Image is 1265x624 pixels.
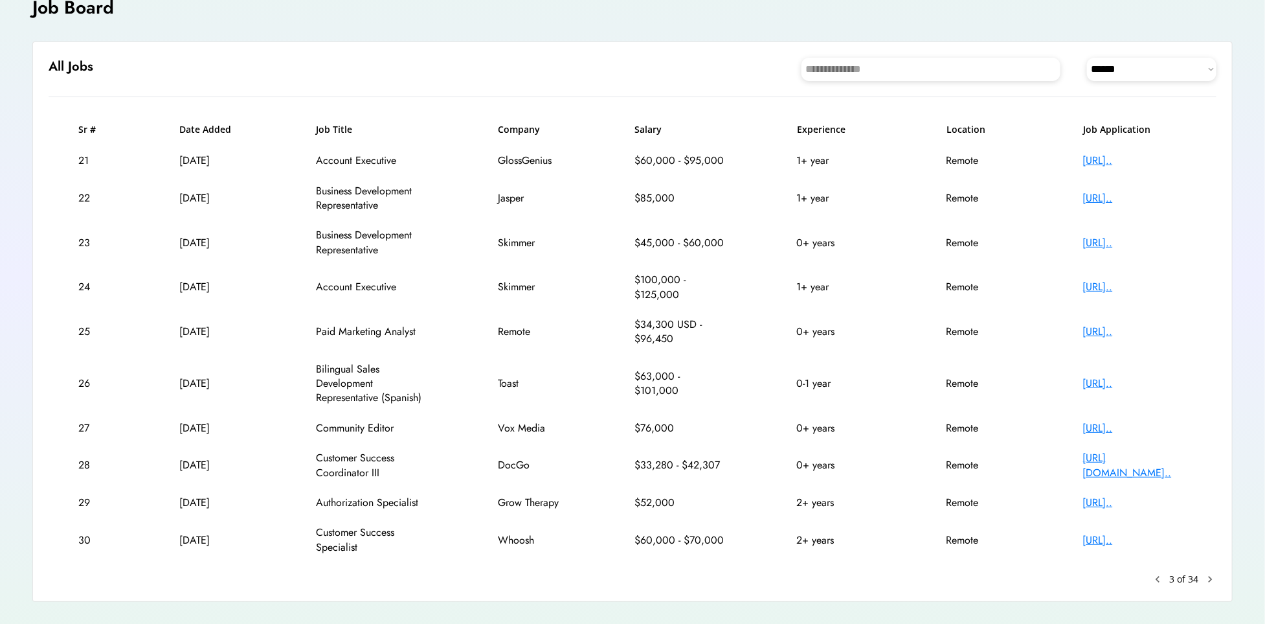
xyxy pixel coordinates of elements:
[634,318,725,347] div: $34,300 USD - $96,450
[797,421,875,435] div: 0+ years
[946,123,1011,136] h6: Location
[946,458,1011,472] div: Remote
[797,533,875,548] div: 2+ years
[78,123,107,136] h6: Sr #
[634,191,725,205] div: $85,000
[179,123,244,136] h6: Date Added
[797,325,875,339] div: 0+ years
[179,154,244,168] div: [DATE]
[78,280,107,294] div: 24
[316,325,426,339] div: Paid Marketing Analyst
[78,533,107,548] div: 30
[1083,496,1187,510] div: [URL]..
[634,236,725,250] div: $45,000 - $60,000
[179,280,244,294] div: [DATE]
[946,236,1011,250] div: Remote
[1083,236,1187,250] div: [URL]..
[634,421,725,435] div: $76,000
[498,376,563,391] div: Toast
[179,421,244,435] div: [DATE]
[78,154,107,168] div: 21
[498,421,563,435] div: Vox Media
[316,421,426,435] div: Community Editor
[179,191,244,205] div: [DATE]
[316,496,426,510] div: Authorization Specialist
[49,58,93,76] h6: All Jobs
[316,228,426,257] div: Business Development Representative
[946,154,1011,168] div: Remote
[498,533,563,548] div: Whoosh
[179,376,244,391] div: [DATE]
[316,184,426,213] div: Business Development Representative
[946,325,1011,339] div: Remote
[498,496,563,510] div: Grow Therapy
[179,496,244,510] div: [DATE]
[1203,573,1216,586] button: chevron_right
[1083,123,1187,136] h6: Job Application
[78,496,107,510] div: 29
[179,236,244,250] div: [DATE]
[78,325,107,339] div: 25
[634,273,725,302] div: $100,000 - $125,000
[1083,280,1187,294] div: [URL]..
[797,191,875,205] div: 1+ year
[179,325,244,339] div: [DATE]
[498,280,563,294] div: Skimmer
[946,533,1011,548] div: Remote
[1083,451,1187,480] div: [URL][DOMAIN_NAME]..
[797,280,875,294] div: 1+ year
[1083,533,1187,548] div: [URL]..
[1083,325,1187,339] div: [URL]..
[1169,573,1198,586] div: 3 of 34
[634,458,725,472] div: $33,280 - $42,307
[634,533,725,548] div: $60,000 - $70,000
[78,376,107,391] div: 26
[316,280,426,294] div: Account Executive
[1083,191,1187,205] div: [URL]..
[179,533,244,548] div: [DATE]
[78,191,107,205] div: 22
[1083,154,1187,168] div: [URL]..
[797,458,875,472] div: 0+ years
[316,154,426,168] div: Account Executive
[1151,573,1164,586] button: keyboard_arrow_left
[797,496,875,510] div: 2+ years
[946,496,1011,510] div: Remote
[316,362,426,406] div: Bilingual Sales Development Representative (Spanish)
[1083,376,1187,391] div: [URL]..
[634,369,725,399] div: $63,000 - $101,000
[179,458,244,472] div: [DATE]
[498,458,563,472] div: DocGo
[634,123,725,136] h6: Salary
[498,154,563,168] div: GlossGenius
[316,526,426,555] div: Customer Success Specialist
[78,458,107,472] div: 28
[797,123,875,136] h6: Experience
[634,496,725,510] div: $52,000
[498,191,563,205] div: Jasper
[78,236,107,250] div: 23
[498,325,563,339] div: Remote
[946,191,1011,205] div: Remote
[498,123,563,136] h6: Company
[797,236,875,250] div: 0+ years
[946,280,1011,294] div: Remote
[316,451,426,480] div: Customer Success Coordinator III
[946,421,1011,435] div: Remote
[78,421,107,435] div: 27
[634,154,725,168] div: $60,000 - $95,000
[1083,421,1187,435] div: [URL]..
[498,236,563,250] div: Skimmer
[797,376,875,391] div: 0-1 year
[316,123,352,136] h6: Job Title
[797,154,875,168] div: 1+ year
[946,376,1011,391] div: Remote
